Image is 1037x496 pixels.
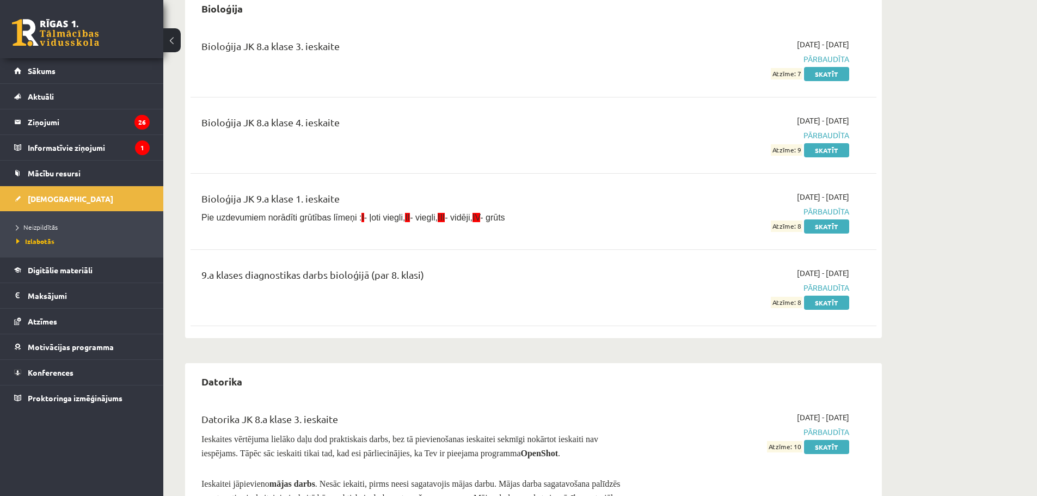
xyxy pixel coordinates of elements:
span: IV [473,213,480,222]
span: [DATE] - [DATE] [797,191,849,203]
span: Atzīme: 8 [771,221,802,232]
strong: OpenShot [521,449,558,458]
legend: Maksājumi [28,283,150,308]
a: Sākums [14,58,150,83]
span: Pārbaudīta [644,130,849,141]
div: Bioloģija JK 8.a klase 4. ieskaite [201,115,628,135]
span: Atzīmes [28,316,57,326]
span: Aktuāli [28,91,54,101]
a: Neizpildītās [16,222,152,232]
legend: Informatīvie ziņojumi [28,135,150,160]
span: Pārbaudīta [644,53,849,65]
span: [DATE] - [DATE] [797,412,849,423]
a: Ziņojumi26 [14,109,150,134]
span: II [405,213,410,222]
a: Rīgas 1. Tālmācības vidusskola [12,19,99,46]
span: Pārbaudīta [644,282,849,293]
h2: Datorika [191,369,253,394]
a: Informatīvie ziņojumi1 [14,135,150,160]
span: [DATE] - [DATE] [797,267,849,279]
i: 1 [135,140,150,155]
div: Datorika JK 8.a klase 3. ieskaite [201,412,628,432]
span: Atzīme: 7 [771,68,802,79]
span: Neizpildītās [16,223,58,231]
span: Motivācijas programma [28,342,114,352]
a: Aktuāli [14,84,150,109]
a: Proktoringa izmēģinājums [14,385,150,411]
a: Digitālie materiāli [14,258,150,283]
span: Mācību resursi [28,168,81,178]
span: Pārbaudīta [644,426,849,438]
span: Atzīme: 8 [771,297,802,308]
span: Atzīme: 10 [767,441,802,452]
div: Bioloģija JK 9.a klase 1. ieskaite [201,191,628,211]
a: Motivācijas programma [14,334,150,359]
a: Atzīmes [14,309,150,334]
span: Konferences [28,368,73,377]
span: Pie uzdevumiem norādīti grūtības līmeņi : - ļoti viegli, - viegli, - vidēji, - grūts [201,213,505,222]
a: Mācību resursi [14,161,150,186]
span: Izlabotās [16,237,54,246]
span: [DATE] - [DATE] [797,39,849,50]
a: Skatīt [804,67,849,81]
a: Konferences [14,360,150,385]
span: III [438,213,445,222]
span: Digitālie materiāli [28,265,93,275]
div: Bioloģija JK 8.a klase 3. ieskaite [201,39,628,59]
b: mājas darbs [269,479,315,488]
span: [DEMOGRAPHIC_DATA] [28,194,113,204]
a: Izlabotās [16,236,152,246]
a: Skatīt [804,143,849,157]
legend: Ziņojumi [28,109,150,134]
div: 9.a klases diagnostikas darbs bioloģijā (par 8. klasi) [201,267,628,287]
span: Atzīme: 9 [771,144,802,156]
a: Skatīt [804,219,849,234]
span: [DATE] - [DATE] [797,115,849,126]
span: Ieskaites vērtējuma lielāko daļu dod praktiskais darbs, bez tā pievienošanas ieskaitei sekmīgi no... [201,434,598,458]
span: Sākums [28,66,56,76]
i: 26 [134,115,150,130]
a: Maksājumi [14,283,150,308]
a: Skatīt [804,440,849,454]
span: I [361,213,364,222]
span: Proktoringa izmēģinājums [28,393,122,403]
a: Skatīt [804,296,849,310]
span: Pārbaudīta [644,206,849,217]
a: [DEMOGRAPHIC_DATA] [14,186,150,211]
